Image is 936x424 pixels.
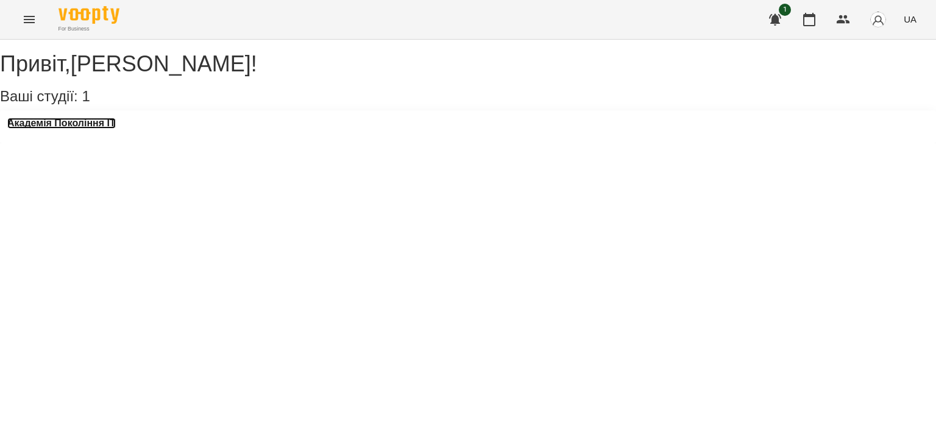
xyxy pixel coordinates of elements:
button: Menu [15,5,44,34]
button: UA [899,8,921,31]
span: For Business [58,25,119,33]
img: avatar_s.png [870,11,887,28]
a: Академія Покоління ІТ [7,118,116,129]
img: Voopty Logo [58,6,119,24]
span: UA [904,13,916,26]
span: 1 [82,88,90,104]
span: 1 [779,4,791,16]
